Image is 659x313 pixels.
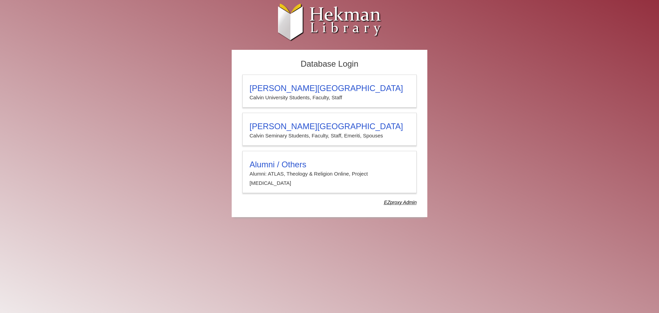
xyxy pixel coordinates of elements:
[250,169,409,188] p: Alumni: ATLAS, Theology & Religion Online, Project [MEDICAL_DATA]
[242,75,417,108] a: [PERSON_NAME][GEOGRAPHIC_DATA]Calvin University Students, Faculty, Staff
[250,93,409,102] p: Calvin University Students, Faculty, Staff
[250,83,409,93] h3: [PERSON_NAME][GEOGRAPHIC_DATA]
[250,160,409,169] h3: Alumni / Others
[250,160,409,188] summary: Alumni / OthersAlumni: ATLAS, Theology & Religion Online, Project [MEDICAL_DATA]
[239,57,420,71] h2: Database Login
[242,113,417,146] a: [PERSON_NAME][GEOGRAPHIC_DATA]Calvin Seminary Students, Faculty, Staff, Emeriti, Spouses
[384,200,417,205] dfn: Use Alumni login
[250,131,409,140] p: Calvin Seminary Students, Faculty, Staff, Emeriti, Spouses
[250,122,409,131] h3: [PERSON_NAME][GEOGRAPHIC_DATA]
